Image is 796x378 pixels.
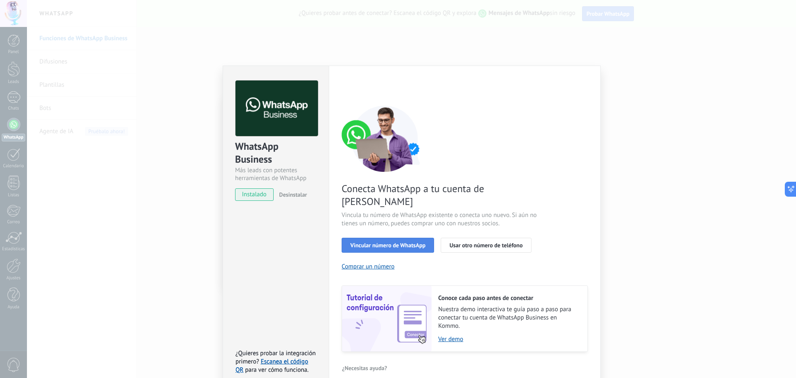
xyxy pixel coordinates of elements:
span: ¿Necesitas ayuda? [342,365,387,371]
div: Más leads con potentes herramientas de WhatsApp [235,166,317,182]
span: Conecta WhatsApp a tu cuenta de [PERSON_NAME] [342,182,539,208]
a: Escanea el código QR [235,358,308,374]
img: connect number [342,105,429,172]
span: instalado [235,188,273,201]
span: para ver cómo funciona. [245,366,308,374]
span: Vincular número de WhatsApp [350,242,425,248]
span: Desinstalar [279,191,307,198]
div: WhatsApp Business [235,140,317,166]
button: Comprar un número [342,263,395,271]
span: Vincula tu número de WhatsApp existente o conecta uno nuevo. Si aún no tienes un número, puedes c... [342,211,539,228]
button: Desinstalar [276,188,307,201]
a: Ver demo [438,335,579,343]
button: Usar otro número de teléfono [441,238,531,253]
button: Vincular número de WhatsApp [342,238,434,253]
button: ¿Necesitas ayuda? [342,362,388,374]
img: logo_main.png [235,80,318,137]
h2: Conoce cada paso antes de conectar [438,294,579,302]
span: ¿Quieres probar la integración primero? [235,349,316,366]
span: Nuestra demo interactiva te guía paso a paso para conectar tu cuenta de WhatsApp Business en Kommo. [438,305,579,330]
span: Usar otro número de teléfono [449,242,522,248]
